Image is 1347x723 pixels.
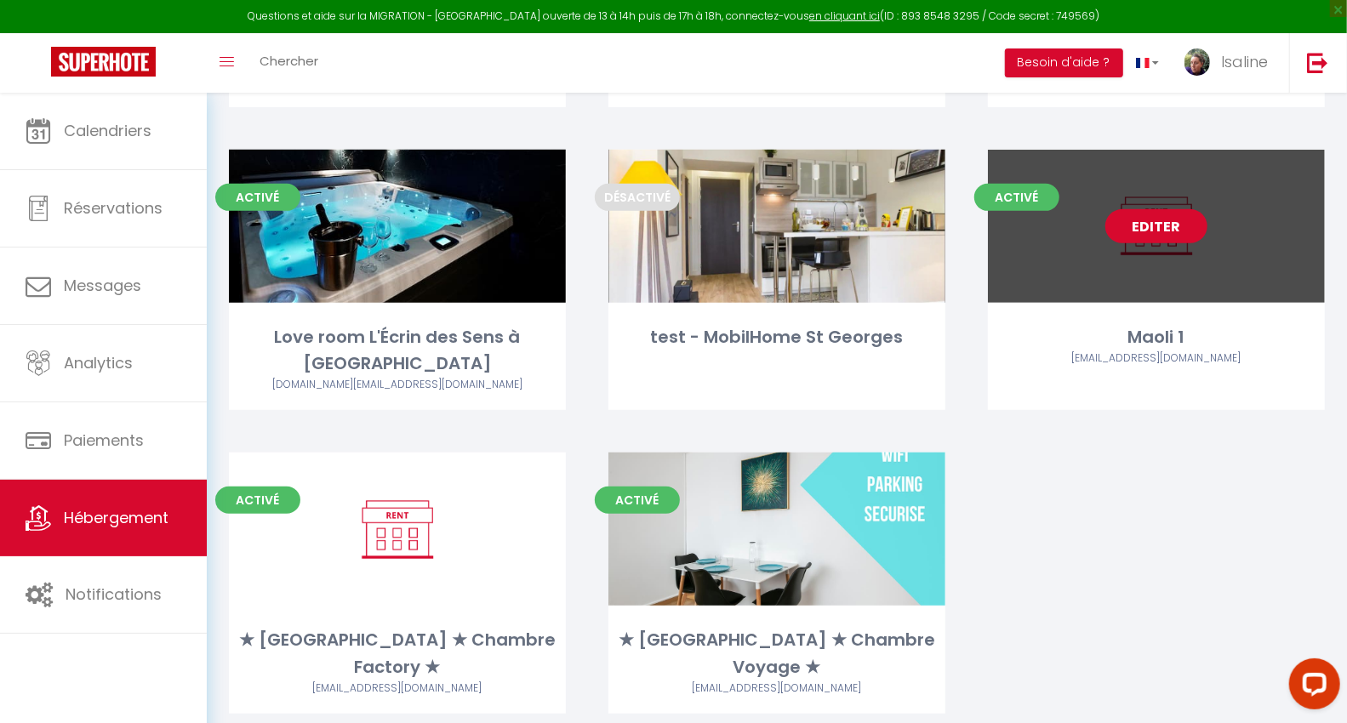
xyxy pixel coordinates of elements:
[1172,33,1289,93] a: ... Isaline
[64,275,141,296] span: Messages
[726,209,828,243] a: Editer
[595,184,680,211] span: Désactivé
[1221,51,1268,72] span: Isaline
[64,352,133,373] span: Analytics
[66,584,162,605] span: Notifications
[988,350,1325,367] div: Airbnb
[595,487,680,514] span: Activé
[988,324,1325,350] div: Maoli 1
[229,324,566,378] div: Love room L'Écrin des Sens à [GEOGRAPHIC_DATA]
[974,184,1059,211] span: Activé
[229,680,566,697] div: Airbnb
[1276,652,1347,723] iframe: LiveChat chat widget
[608,680,945,697] div: Airbnb
[229,377,566,393] div: Airbnb
[64,507,168,528] span: Hébergement
[51,47,156,77] img: Super Booking
[346,209,448,243] a: Editer
[608,324,945,350] div: test - MobilHome St Georges
[229,627,566,680] div: ★ [GEOGRAPHIC_DATA] ★ Chambre Factory ★
[64,120,151,141] span: Calendriers
[64,430,144,451] span: Paiements
[260,52,318,70] span: Chercher
[64,197,163,219] span: Réservations
[1005,48,1123,77] button: Besoin d'aide ?
[608,627,945,680] div: ★ [GEOGRAPHIC_DATA] ★ Chambre Voyage ★
[1184,48,1210,76] img: ...
[215,487,300,514] span: Activé
[346,512,448,546] a: Editer
[726,512,828,546] a: Editer
[1105,209,1207,243] a: Editer
[1307,52,1328,73] img: logout
[809,9,880,23] a: en cliquant ici
[215,184,300,211] span: Activé
[247,33,331,93] a: Chercher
